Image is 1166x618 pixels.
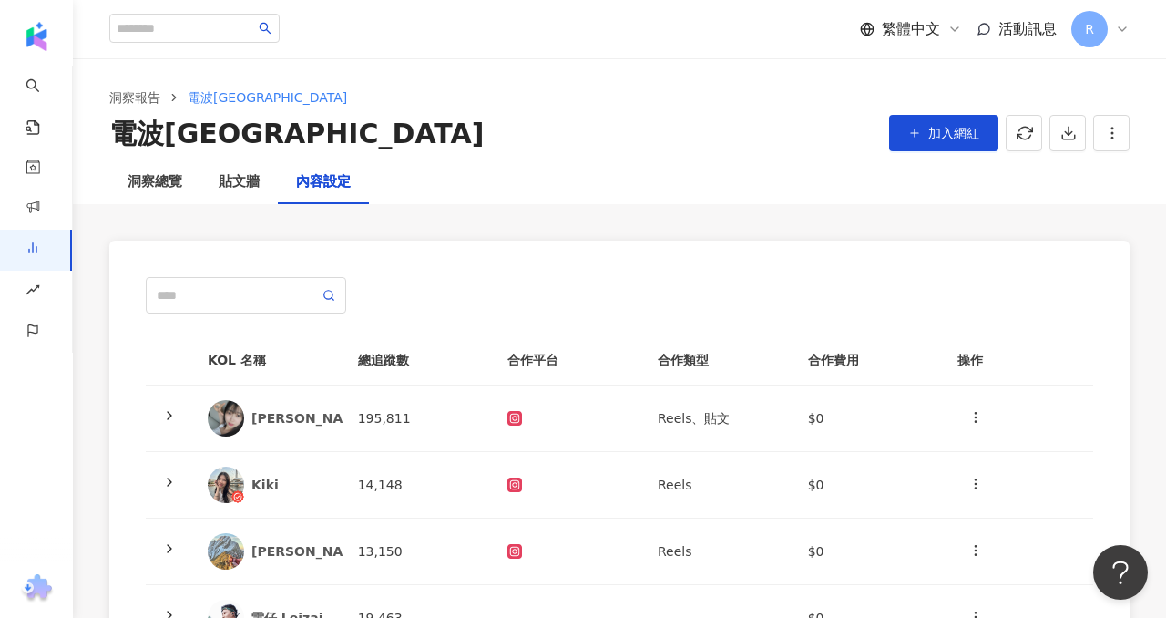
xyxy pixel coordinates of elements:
[343,386,494,452] td: 195,811
[188,90,347,105] span: 電波[GEOGRAPHIC_DATA]
[208,533,244,570] img: KOL Avatar
[109,115,484,153] div: 電波[GEOGRAPHIC_DATA]
[208,400,244,437] img: KOL Avatar
[643,335,793,386] th: 合作類型
[26,66,62,137] a: search
[26,272,40,313] span: rise
[882,19,940,39] span: 繁體中文
[928,126,979,140] span: 加入網紅
[259,22,271,35] span: search
[643,386,793,452] td: Reels、貼文
[251,542,370,561] div: [PERSON_NAME]
[943,335,1093,386] th: 操作
[251,409,370,427] div: [PERSON_NAME]
[643,519,793,585] td: Reels
[251,476,329,494] div: Kiki
[219,171,260,193] div: 貼文牆
[793,335,944,386] th: 合作費用
[343,335,494,386] th: 總追蹤數
[19,574,55,603] img: chrome extension
[106,88,164,108] a: 洞察報告
[343,452,494,519] td: 14,148
[128,171,182,193] div: 洞察總覽
[343,519,494,585] td: 13,150
[193,335,343,386] th: KOL 名稱
[22,22,51,51] img: logo icon
[1085,19,1094,39] span: R
[793,386,944,452] td: $0
[793,519,944,585] td: $0
[889,115,998,151] button: 加入網紅
[643,452,793,519] td: Reels
[998,20,1057,37] span: 活動訊息
[296,171,351,193] div: 內容設定
[1093,545,1148,600] iframe: Help Scout Beacon - Open
[793,452,944,519] td: $0
[493,335,643,386] th: 合作平台
[208,467,244,503] img: KOL Avatar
